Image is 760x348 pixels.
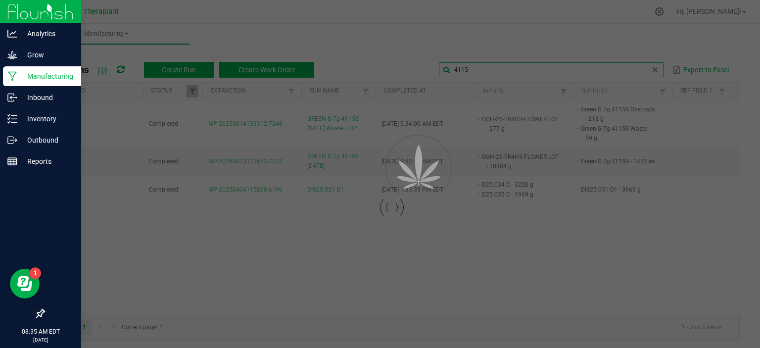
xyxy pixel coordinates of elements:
[7,114,17,124] inline-svg: Inventory
[17,113,77,125] p: Inventory
[7,71,17,81] inline-svg: Manufacturing
[7,156,17,166] inline-svg: Reports
[4,336,77,344] p: [DATE]
[4,327,77,336] p: 08:35 AM EDT
[17,70,77,82] p: Manufacturing
[7,29,17,39] inline-svg: Analytics
[17,134,77,146] p: Outbound
[7,50,17,60] inline-svg: Grow
[10,269,40,298] iframe: Resource center
[7,93,17,102] inline-svg: Inbound
[7,135,17,145] inline-svg: Outbound
[17,155,77,167] p: Reports
[17,49,77,61] p: Grow
[17,28,77,40] p: Analytics
[29,267,41,279] iframe: Resource center unread badge
[17,92,77,103] p: Inbound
